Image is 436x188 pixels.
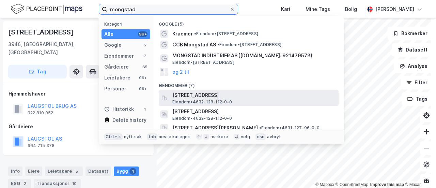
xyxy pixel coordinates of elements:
div: Personer [104,85,126,93]
div: Datasett [85,167,111,176]
button: Bokmerker [387,27,433,40]
span: Eiendom • [STREET_ADDRESS] [194,31,258,37]
span: [STREET_ADDRESS][PERSON_NAME] [172,124,258,132]
div: markere [211,134,228,140]
button: Analyse [394,59,433,73]
span: • [217,42,219,47]
div: 10 [71,180,78,187]
div: 99+ [138,31,147,37]
div: Leietakere [104,74,130,82]
div: Ctrl + k [104,133,123,140]
div: tab [147,133,157,140]
div: 65 [142,64,147,70]
div: nytt søk [124,134,142,140]
div: neste kategori [159,134,191,140]
div: Gårdeiere [9,122,148,131]
div: 964 715 378 [28,143,54,148]
div: 7 [142,53,147,59]
div: 2 [21,180,28,187]
div: avbryt [267,134,281,140]
div: 1 [129,168,136,175]
a: Mapbox [315,182,334,187]
div: 922 810 052 [28,110,53,116]
div: Info [8,167,22,176]
span: Eiendom • 4632-128-112-0-0 [172,116,232,121]
button: og 2 til [172,68,189,76]
div: velg [241,134,250,140]
div: Bolig [345,5,357,13]
div: Kategori [104,21,150,27]
span: [STREET_ADDRESS] [172,91,336,99]
div: Gårdeiere [104,63,129,71]
span: Eiendom • [STREET_ADDRESS] [217,42,281,47]
div: Eiere [25,167,42,176]
button: Filter [401,76,433,89]
div: Delete history [112,116,146,124]
div: Kontrollprogram for chat [402,155,436,188]
span: MONGSTAD INDUSTRIER AS ([DOMAIN_NAME]. 921479573) [172,52,336,60]
div: 99+ [138,86,147,91]
span: • [194,31,196,36]
img: logo.f888ab2527a4732fd821a326f86c7f29.svg [11,3,82,15]
div: Historikk [104,105,134,113]
button: Tags [402,92,433,106]
div: Hjemmelshaver [9,90,148,98]
button: Tag [8,65,67,78]
div: 99+ [138,75,147,81]
div: Bygg [114,167,139,176]
div: Alle [104,30,113,38]
span: Eiendom • 4632-128-112-0-0 [172,99,232,105]
span: • [259,125,261,130]
a: OpenStreetMap [336,182,369,187]
span: Kraemer [172,30,193,38]
span: Eiendom • [STREET_ADDRESS] [172,60,234,65]
span: CCB Mongstad AS [172,41,216,49]
div: [STREET_ADDRESS] [8,27,75,38]
div: 3946, [GEOGRAPHIC_DATA], [GEOGRAPHIC_DATA] [8,40,111,57]
div: Google (5) [153,16,344,28]
span: [STREET_ADDRESS] [172,107,336,116]
iframe: Chat Widget [402,155,436,188]
div: 5 [142,42,147,48]
div: Mine Tags [306,5,330,13]
div: 5 [73,168,80,175]
div: Eiendommer (7) [153,77,344,90]
span: Eiendom • 4631-127-96-0-0 [259,125,320,131]
div: esc [255,133,266,140]
div: Leietakere [45,167,83,176]
a: Improve this map [370,182,404,187]
button: Datasett [392,43,433,57]
div: Kart [281,5,291,13]
div: Google [104,41,122,49]
div: [PERSON_NAME] [375,5,414,13]
input: Søk på adresse, matrikkel, gårdeiere, leietakere eller personer [107,4,230,14]
div: Eiendommer [104,52,134,60]
div: 1 [142,106,147,112]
